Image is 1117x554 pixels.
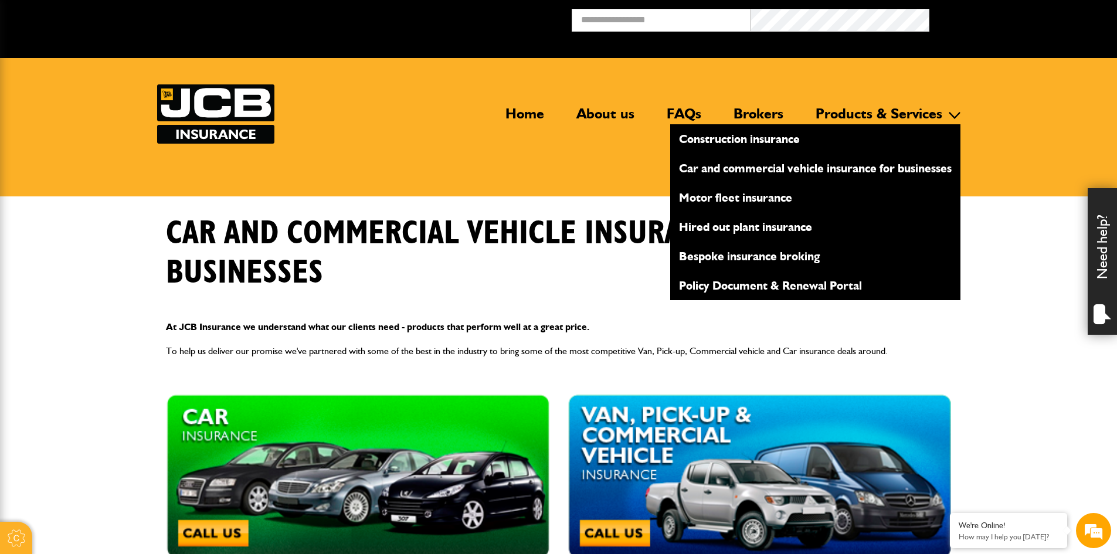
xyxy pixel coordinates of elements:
a: About us [568,105,643,132]
a: Bespoke insurance broking [670,246,960,266]
img: JCB Insurance Services logo [157,84,274,144]
a: JCB Insurance Services [157,84,274,144]
h1: Car and commercial vehicle insurance for businesses [166,214,952,293]
button: Broker Login [929,9,1108,27]
p: How may I help you today? [959,532,1058,541]
div: We're Online! [959,521,1058,531]
a: Policy Document & Renewal Portal [670,276,960,295]
a: Hired out plant insurance [670,217,960,237]
a: FAQs [658,105,710,132]
a: Products & Services [807,105,951,132]
a: Home [497,105,553,132]
p: To help us deliver our promise we've partnered with some of the best in the industry to bring som... [166,344,952,359]
a: Motor fleet insurance [670,188,960,208]
p: At JCB Insurance we understand what our clients need - products that perform well at a great price. [166,320,952,335]
div: Need help? [1088,188,1117,335]
a: Brokers [725,105,792,132]
a: Car and commercial vehicle insurance for businesses [670,158,960,178]
a: Construction insurance [670,129,960,149]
